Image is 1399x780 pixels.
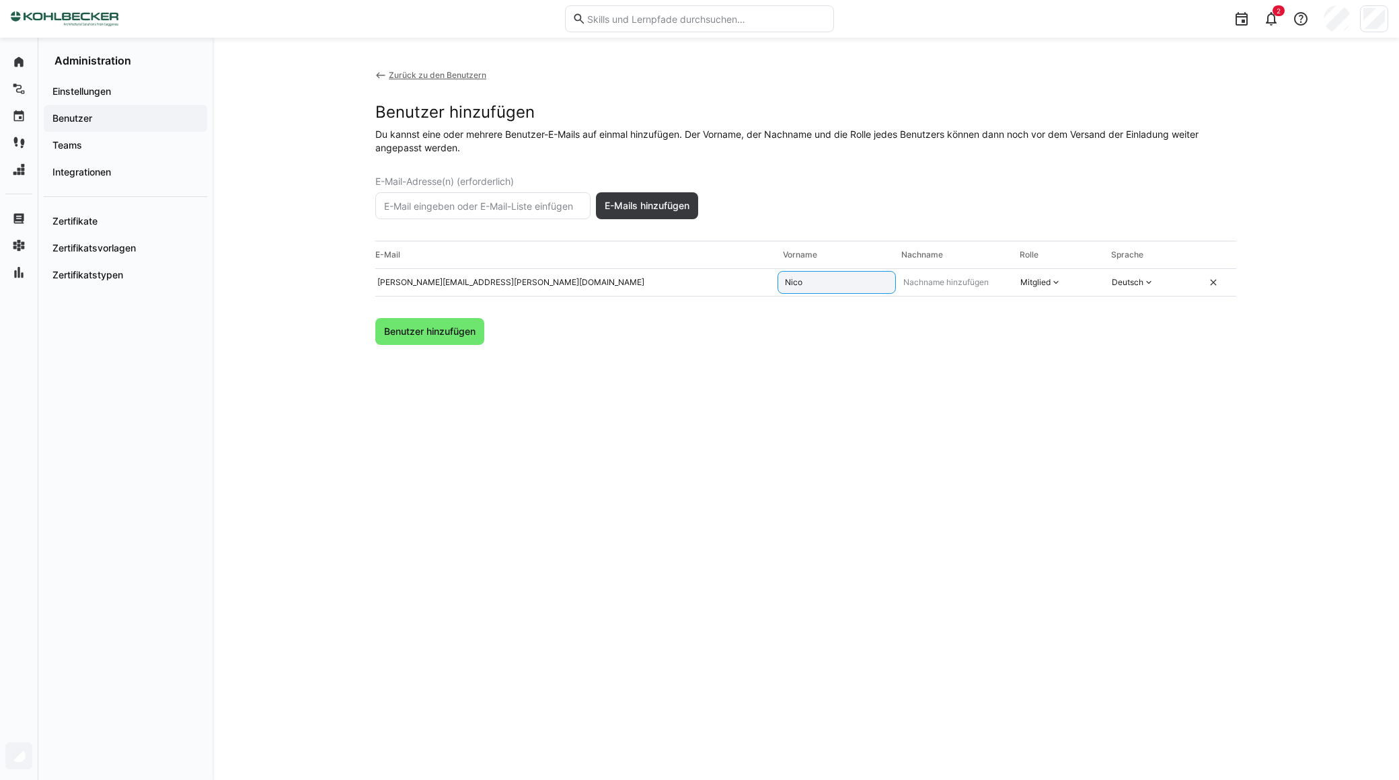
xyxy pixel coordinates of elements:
[389,70,486,81] div: Zurück zu den Benutzern
[375,102,1236,122] div: Benutzer hinzufügen
[784,277,890,288] input: Vorname hinzufügen
[376,277,771,288] input: E-Mail hinzufügen
[783,249,891,260] span: Vorname
[603,199,691,212] span: E-Mails hinzufügen
[1277,7,1281,15] span: 2
[375,249,772,260] span: E-Mail
[596,192,698,219] button: E-Mails hinzufügen
[375,128,1236,155] div: Du kannst eine oder mehrere Benutzer-E-Mails auf einmal hinzufügen. Der Vorname, der Nachname und...
[901,249,1009,260] span: Nachname
[383,200,583,212] input: E-Mail eingeben oder E-Mail-Liste einfügen
[375,176,514,187] span: E-Mail-Adresse(n) (erforderlich)
[1020,277,1051,288] div: Mitglied
[382,325,478,338] span: Benutzer hinzufügen
[375,318,484,345] button: Benutzer hinzufügen
[902,277,1008,288] input: Nachname hinzufügen
[1112,277,1143,288] span: Deutsch
[586,13,827,25] input: Skills und Lernpfade durchsuchen…
[1111,249,1192,260] span: Sprache
[1020,249,1100,260] span: Rolle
